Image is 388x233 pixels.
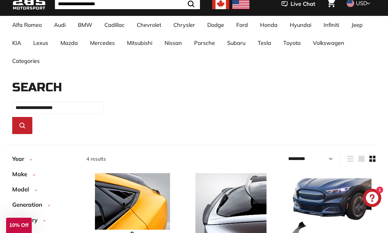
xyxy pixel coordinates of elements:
[12,183,77,198] button: Model
[12,153,77,168] button: Year
[98,16,131,34] a: Cadillac
[230,16,254,34] a: Ford
[72,16,98,34] a: BMW
[284,16,317,34] a: Hyundai
[12,170,32,179] span: Make
[361,189,383,209] inbox-online-store-chat: Shopify online store chat
[345,16,369,34] a: Jeep
[6,16,48,34] a: Alfa Romeo
[12,200,47,209] span: Generation
[54,34,84,52] a: Mazda
[27,34,54,52] a: Lexus
[6,218,32,233] div: 10% Off
[9,222,28,228] span: 10% Off
[317,16,345,34] a: Infiniti
[131,16,167,34] a: Chevrolet
[158,34,188,52] a: Nissan
[221,34,252,52] a: Subaru
[307,34,350,52] a: Volkswagen
[84,34,121,52] a: Mercedes
[121,34,158,52] a: Mitsubishi
[12,214,77,229] button: Category
[86,155,231,162] div: 4 results
[12,216,42,224] span: Category
[12,198,77,214] button: Generation
[12,185,34,194] span: Model
[48,16,72,34] a: Audi
[6,34,27,52] a: KIA
[188,34,221,52] a: Porsche
[12,102,104,114] input: Search
[277,34,307,52] a: Toyota
[12,81,376,94] h1: Search
[201,16,230,34] a: Dodge
[167,16,201,34] a: Chrysler
[252,34,277,52] a: Tesla
[12,168,77,183] button: Make
[6,52,46,70] a: Categories
[254,16,284,34] a: Honda
[12,155,29,163] span: Year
